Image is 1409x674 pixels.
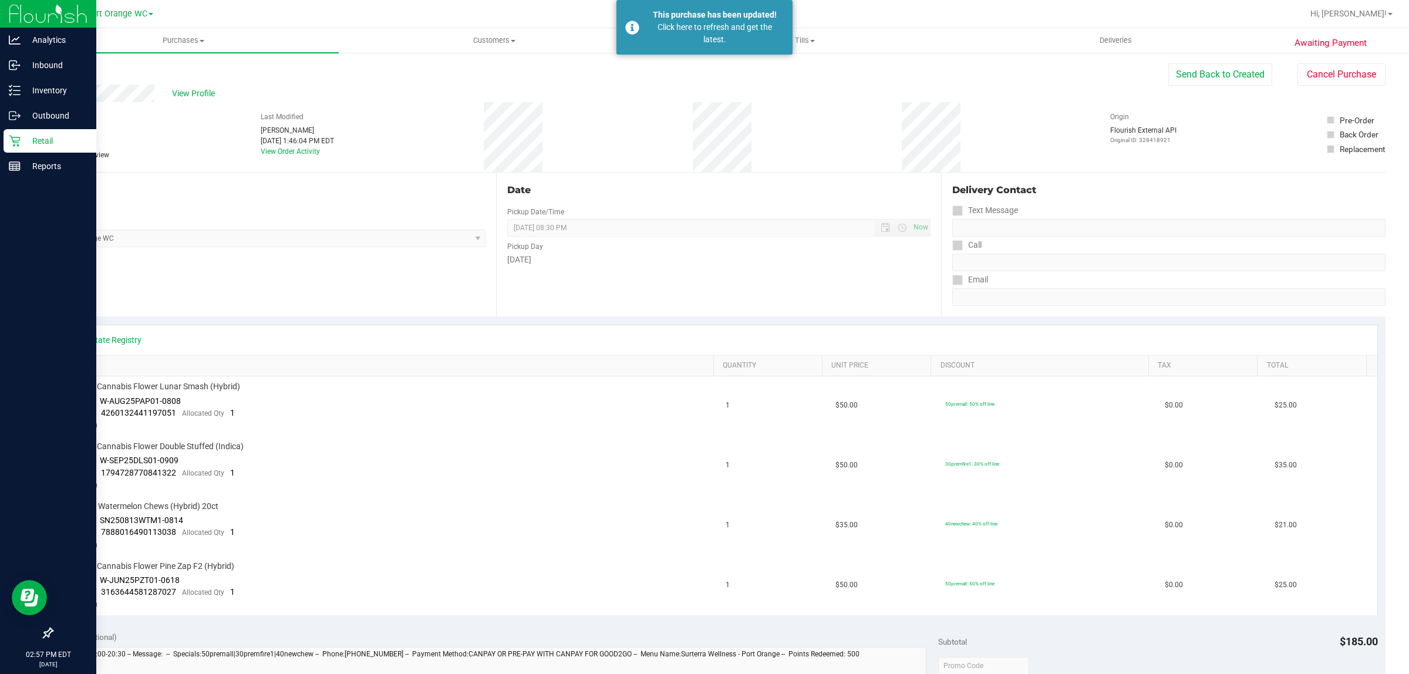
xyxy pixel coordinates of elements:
span: Awaiting Payment [1295,36,1367,50]
span: $185.00 [1340,635,1378,648]
span: Allocated Qty [182,469,224,477]
inline-svg: Reports [9,160,21,172]
div: Pre-Order [1340,114,1374,126]
span: $50.00 [835,579,858,591]
inline-svg: Inventory [9,85,21,96]
input: Format: (999) 999-9999 [952,254,1386,271]
a: Unit Price [831,361,926,370]
p: 02:57 PM EDT [5,649,91,660]
span: $0.00 [1165,579,1183,591]
span: 1 [230,468,235,477]
a: Customers [339,28,649,53]
span: $0.00 [1165,400,1183,411]
p: Retail [21,134,91,148]
div: [DATE] 1:46:04 PM EDT [261,136,334,146]
a: Tax [1158,361,1253,370]
span: 1 [230,527,235,537]
div: Back Order [1340,129,1378,140]
inline-svg: Analytics [9,34,21,46]
span: W-JUN25PZT01-0618 [100,575,180,585]
span: Customers [339,35,649,46]
iframe: Resource center [12,580,47,615]
label: Email [952,271,988,288]
span: 50premall: 50% off line [945,581,995,587]
span: SN250813WTM1-0814 [100,515,183,525]
button: Cancel Purchase [1297,63,1386,86]
span: FT 3.5g Cannabis Flower Pine Zap F2 (Hybrid) [68,561,234,572]
span: FT 3.5g Cannabis Flower Lunar Smash (Hybrid) [68,381,240,392]
label: Pickup Date/Time [507,207,564,217]
span: 4260132441197051 [101,408,176,417]
label: Text Message [952,202,1018,219]
label: Origin [1110,112,1129,122]
a: Quantity [723,361,818,370]
div: Date [507,183,930,197]
span: Allocated Qty [182,588,224,597]
span: 1 [726,520,730,531]
inline-svg: Retail [9,135,21,147]
p: Original ID: 328418921 [1110,136,1177,144]
span: $21.00 [1275,520,1297,531]
a: Discount [941,361,1144,370]
label: Pickup Day [507,241,543,252]
a: SKU [69,361,709,370]
span: 1 [726,460,730,471]
span: 40newchew: 40% off line [945,521,997,527]
label: Last Modified [261,112,304,122]
span: 7888016490113038 [101,527,176,537]
span: $0.00 [1165,520,1183,531]
label: Call [952,237,982,254]
a: Total [1267,361,1362,370]
p: [DATE] [5,660,91,669]
span: $50.00 [835,400,858,411]
p: Inbound [21,58,91,72]
button: Send Back to Created [1168,63,1272,86]
span: View Profile [172,87,219,100]
div: This purchase has been updated! [646,9,784,21]
span: Purchases [28,35,339,46]
p: Analytics [21,33,91,47]
a: Tills [649,28,960,53]
inline-svg: Inbound [9,59,21,71]
span: W-SEP25DLS01-0909 [100,456,178,465]
div: Click here to refresh and get the latest. [646,21,784,46]
inline-svg: Outbound [9,110,21,122]
span: HT 5mg Watermelon Chews (Hybrid) 20ct [68,501,218,512]
span: 30premfire1: 30% off line [945,461,999,467]
span: Allocated Qty [182,528,224,537]
div: Delivery Contact [952,183,1386,197]
span: Port Orange WC [86,9,147,19]
div: [PERSON_NAME] [261,125,334,136]
span: 1 [726,579,730,591]
div: [DATE] [507,254,930,266]
span: $25.00 [1275,400,1297,411]
span: 1 [230,587,235,597]
a: View Order Activity [261,147,320,156]
p: Reports [21,159,91,173]
span: $35.00 [1275,460,1297,471]
p: Inventory [21,83,91,97]
span: 1 [726,400,730,411]
span: 3163644581287027 [101,587,176,597]
span: $50.00 [835,460,858,471]
div: Flourish External API [1110,125,1177,144]
span: Subtotal [938,637,967,646]
span: FT 3.5g Cannabis Flower Double Stuffed (Indica) [68,441,244,452]
p: Outbound [21,109,91,123]
span: 1 [230,408,235,417]
a: Deliveries [960,28,1271,53]
span: $0.00 [1165,460,1183,471]
span: 1794728770841322 [101,468,176,477]
span: $25.00 [1275,579,1297,591]
div: Location [52,183,486,197]
span: Deliveries [1084,35,1148,46]
span: Allocated Qty [182,409,224,417]
span: Tills [650,35,959,46]
a: Purchases [28,28,339,53]
span: 50premall: 50% off line [945,401,995,407]
span: $35.00 [835,520,858,531]
div: Replacement [1340,143,1385,155]
span: Hi, [PERSON_NAME]! [1310,9,1387,18]
span: W-AUG25PAP01-0808 [100,396,181,406]
a: View State Registry [71,334,141,346]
